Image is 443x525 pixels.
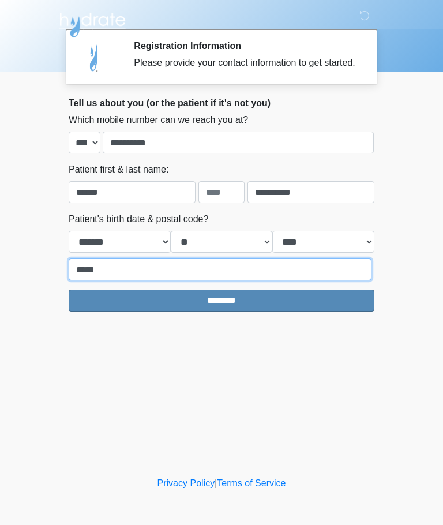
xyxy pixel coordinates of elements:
[215,478,217,488] a: |
[69,212,208,226] label: Patient's birth date & postal code?
[134,56,357,70] div: Please provide your contact information to get started.
[77,40,112,75] img: Agent Avatar
[69,97,374,108] h2: Tell us about you (or the patient if it's not you)
[69,163,168,177] label: Patient first & last name:
[57,9,127,38] img: Hydrate IV Bar - Arcadia Logo
[69,113,248,127] label: Which mobile number can we reach you at?
[157,478,215,488] a: Privacy Policy
[217,478,286,488] a: Terms of Service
